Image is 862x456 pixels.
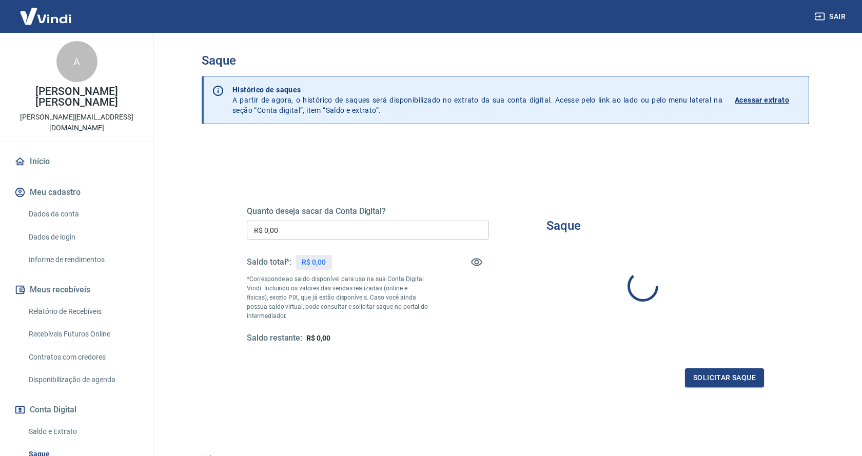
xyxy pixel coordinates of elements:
h5: Saldo total*: [247,257,291,267]
h5: Saldo restante: [247,333,302,344]
a: Informe de rendimentos [25,249,141,270]
button: Conta Digital [12,399,141,421]
span: R$ 0,00 [306,334,330,342]
a: Relatório de Recebíveis [25,301,141,322]
button: Solicitar saque [685,368,764,387]
p: R$ 0,00 [302,257,326,268]
p: [PERSON_NAME] [PERSON_NAME] [8,86,145,108]
a: Dados da conta [25,204,141,225]
h5: Quanto deseja sacar da Conta Digital? [247,206,489,216]
p: Histórico de saques [232,85,722,95]
p: A partir de agora, o histórico de saques será disponibilizado no extrato da sua conta digital. Ac... [232,85,722,115]
button: Sair [813,7,850,26]
div: A [56,41,97,82]
a: Recebíveis Futuros Online [25,324,141,345]
a: Disponibilização de agenda [25,369,141,390]
a: Acessar extrato [735,85,800,115]
a: Saldo e Extrato [25,421,141,442]
h3: Saque [546,219,581,233]
button: Meu cadastro [12,181,141,204]
h3: Saque [202,53,809,68]
p: [PERSON_NAME][EMAIL_ADDRESS][DOMAIN_NAME] [8,112,145,133]
a: Dados de login [25,227,141,248]
p: Acessar extrato [735,95,789,105]
a: Contratos com credores [25,347,141,368]
p: *Corresponde ao saldo disponível para uso na sua Conta Digital Vindi. Incluindo os valores das ve... [247,274,428,321]
img: Vindi [12,1,79,32]
button: Meus recebíveis [12,279,141,301]
a: Início [12,150,141,173]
